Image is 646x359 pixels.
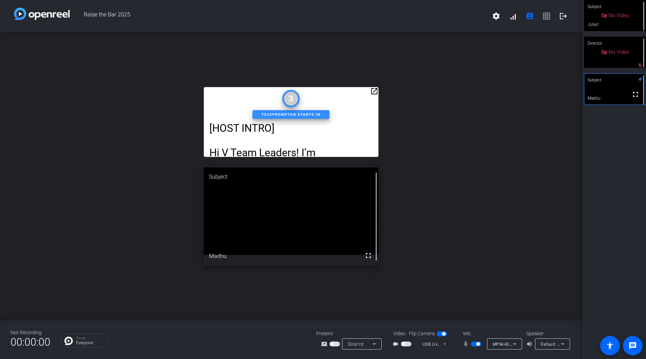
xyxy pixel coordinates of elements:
div: 3 [289,92,293,105]
img: white-gradient.svg [14,8,70,20]
button: signal_cellular_alt [505,8,521,24]
mat-icon: volume_up [526,340,535,348]
span: No Video [609,49,629,55]
mat-icon: logout [559,12,568,20]
div: Subject [584,73,646,87]
div: Not Recording [11,329,50,336]
img: Chat Icon [64,337,73,345]
div: Mic [456,330,526,337]
span: MPM-4000U (0a73:0024) [493,341,544,347]
div: Subject [204,167,378,186]
div: Teleprompter starts in [252,110,329,119]
p: Everyone [76,341,104,345]
mat-icon: account_box [526,12,534,20]
mat-icon: videocam_outline [393,340,401,348]
mat-icon: message [628,342,637,350]
p: Group [76,336,104,340]
div: Speaker [526,330,568,337]
span: Flip Camera [409,330,435,337]
mat-icon: fullscreen [364,251,373,260]
p: Hi V Team Leaders! I’m [PERSON_NAME] from the Learning & Careers team and I’m back with yet anoth... [209,146,373,257]
mat-icon: screen_share_outline [321,340,329,348]
p: [HOST INTRO] [209,122,373,134]
span: Video [393,330,405,337]
mat-icon: mic_none [463,340,471,348]
mat-icon: open_in_new [370,87,378,95]
mat-icon: settings [492,12,500,20]
mat-icon: fullscreen [631,90,640,99]
span: Raise the Bar 2025 [70,8,488,24]
span: Default - MacBook Pro Speakers (Built-in) [541,341,625,347]
span: 00:00:00 [11,333,50,351]
span: No Video [609,12,629,19]
div: Director [584,37,646,50]
mat-icon: accessibility [606,342,614,350]
div: Present [316,330,386,337]
span: Source [348,341,364,347]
